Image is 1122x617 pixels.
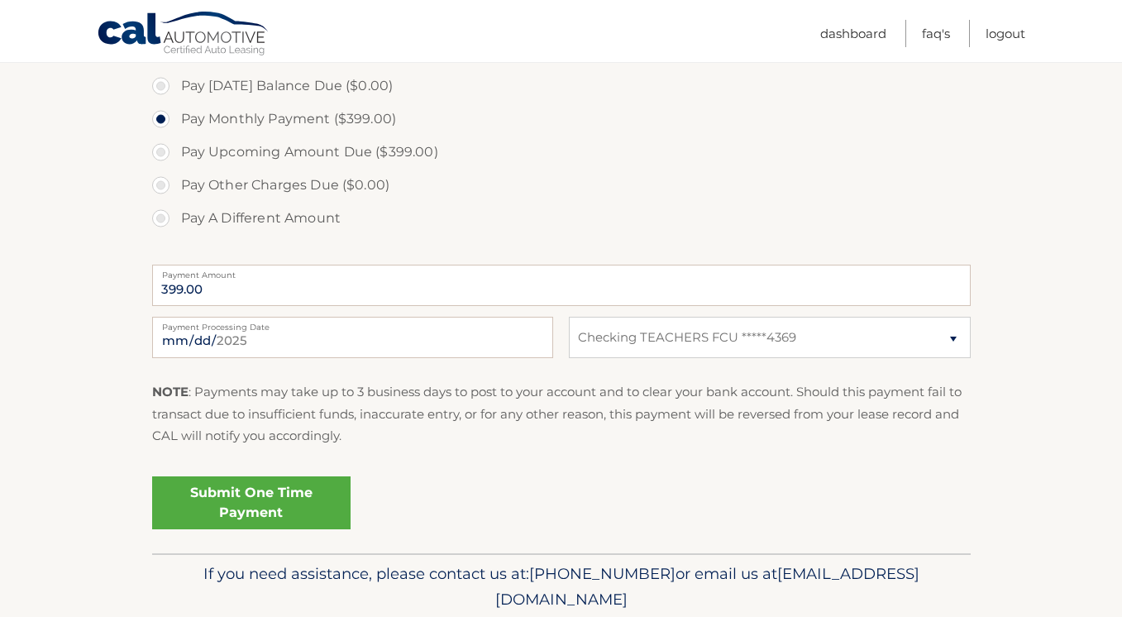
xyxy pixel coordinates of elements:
[986,20,1025,47] a: Logout
[152,103,971,136] label: Pay Monthly Payment ($399.00)
[152,317,553,358] input: Payment Date
[97,11,270,59] a: Cal Automotive
[152,381,971,447] p: : Payments may take up to 3 business days to post to your account and to clear your bank account....
[163,561,960,614] p: If you need assistance, please contact us at: or email us at
[922,20,950,47] a: FAQ's
[152,317,553,330] label: Payment Processing Date
[152,202,971,235] label: Pay A Different Amount
[152,169,971,202] label: Pay Other Charges Due ($0.00)
[820,20,886,47] a: Dashboard
[152,476,351,529] a: Submit One Time Payment
[152,265,971,278] label: Payment Amount
[152,384,189,399] strong: NOTE
[152,69,971,103] label: Pay [DATE] Balance Due ($0.00)
[529,564,676,583] span: [PHONE_NUMBER]
[152,136,971,169] label: Pay Upcoming Amount Due ($399.00)
[152,265,971,306] input: Payment Amount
